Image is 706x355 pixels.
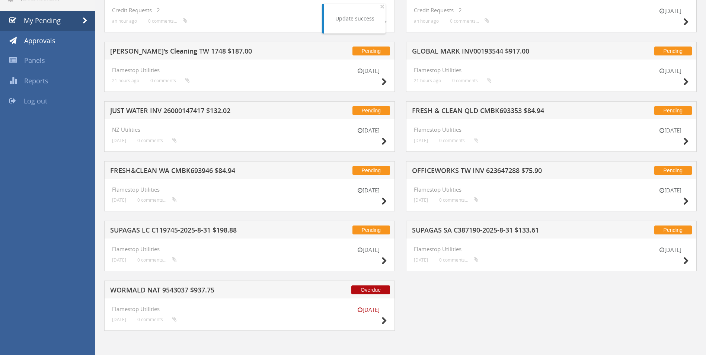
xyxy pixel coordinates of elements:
[652,127,689,134] small: [DATE]
[414,138,428,143] small: [DATE]
[351,285,390,294] span: Overdue
[110,287,305,296] h5: WORMALD NAT 9543037 $937.75
[24,56,45,65] span: Panels
[112,7,387,13] h4: Credit Requests - 2
[414,257,428,263] small: [DATE]
[414,197,428,203] small: [DATE]
[380,1,384,12] span: ×
[352,226,390,234] span: Pending
[654,226,692,234] span: Pending
[350,67,387,75] small: [DATE]
[150,78,190,83] small: 0 comments...
[652,67,689,75] small: [DATE]
[652,7,689,15] small: [DATE]
[24,96,47,105] span: Log out
[412,227,607,236] h5: SUPAGAS SA C387190-2025-8-31 $133.61
[414,18,439,24] small: an hour ago
[414,246,689,252] h4: Flamestop Utilities
[112,138,126,143] small: [DATE]
[352,166,390,175] span: Pending
[24,76,48,85] span: Reports
[112,78,139,83] small: 21 hours ago
[652,246,689,254] small: [DATE]
[654,47,692,55] span: Pending
[137,138,177,143] small: 0 comments...
[352,106,390,115] span: Pending
[137,317,177,322] small: 0 comments...
[352,47,390,55] span: Pending
[112,18,137,24] small: an hour ago
[412,48,607,57] h5: GLOBAL MARK INV00193544 $917.00
[112,306,387,312] h4: Flamestop Utilities
[110,48,305,57] h5: [PERSON_NAME]'s Cleaning TW 1748 $187.00
[112,186,387,193] h4: Flamestop Utilities
[110,107,305,116] h5: JUST WATER INV 26000147417 $132.02
[414,7,689,13] h4: Credit Requests - 2
[148,18,188,24] small: 0 comments...
[350,127,387,134] small: [DATE]
[654,166,692,175] span: Pending
[335,15,374,22] div: Update success
[112,257,126,263] small: [DATE]
[414,186,689,193] h4: Flamestop Utilities
[439,257,479,263] small: 0 comments...
[350,246,387,254] small: [DATE]
[137,257,177,263] small: 0 comments...
[414,67,689,73] h4: Flamestop Utilities
[452,78,492,83] small: 0 comments...
[414,127,689,133] h4: Flamestop Utilities
[450,18,489,24] small: 0 comments...
[439,197,479,203] small: 0 comments...
[112,127,387,133] h4: NZ Utilities
[112,246,387,252] h4: Flamestop Utilities
[112,67,387,73] h4: Flamestop Utilities
[112,317,126,322] small: [DATE]
[414,78,441,83] small: 21 hours ago
[24,36,55,45] span: Approvals
[110,227,305,236] h5: SUPAGAS LC C119745-2025-8-31 $198.88
[350,186,387,194] small: [DATE]
[652,186,689,194] small: [DATE]
[110,167,305,176] h5: FRESH&CLEAN WA CMBK693946 $84.94
[654,106,692,115] span: Pending
[412,167,607,176] h5: OFFICEWORKS TW INV 623647288 $75.90
[112,197,126,203] small: [DATE]
[412,107,607,116] h5: FRESH & CLEAN QLD CMBK693353 $84.94
[24,16,61,25] span: My Pending
[350,306,387,314] small: [DATE]
[137,197,177,203] small: 0 comments...
[439,138,479,143] small: 0 comments...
